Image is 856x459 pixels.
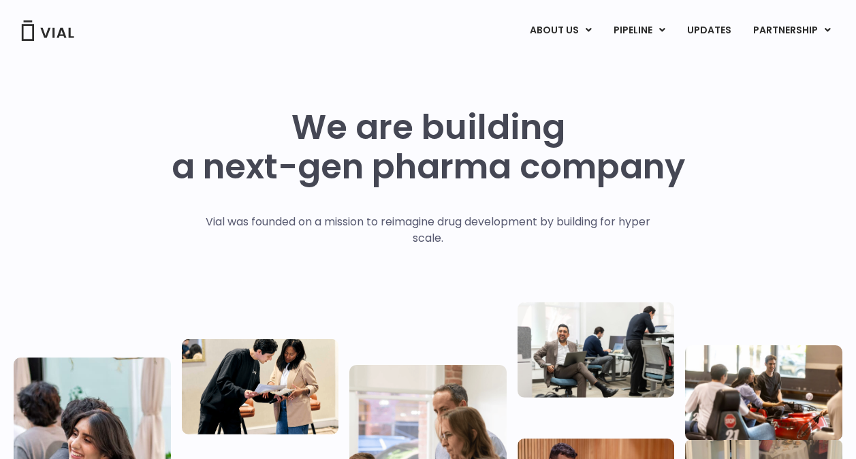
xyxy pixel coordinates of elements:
a: UPDATES [676,19,742,42]
img: Group of people playing whirlyball [685,345,842,441]
a: ABOUT USMenu Toggle [519,19,602,42]
img: Two people looking at a paper talking. [182,338,339,434]
p: Vial was founded on a mission to reimagine drug development by building for hyper scale. [191,214,665,247]
a: PIPELINEMenu Toggle [603,19,676,42]
img: Vial Logo [20,20,75,41]
a: PARTNERSHIPMenu Toggle [742,19,842,42]
h1: We are building a next-gen pharma company [172,108,685,187]
img: Three people working in an office [518,302,675,397]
